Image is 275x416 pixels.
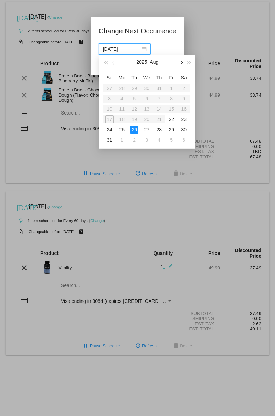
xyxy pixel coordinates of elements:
[142,136,151,144] div: 3
[103,72,116,83] th: Sun
[103,135,116,145] td: 8/31/2025
[140,72,153,83] th: Wed
[167,126,176,134] div: 29
[105,136,114,144] div: 31
[130,136,138,144] div: 2
[128,72,140,83] th: Tue
[153,72,165,83] th: Thu
[180,136,188,144] div: 6
[178,114,190,125] td: 8/23/2025
[105,126,114,134] div: 24
[153,135,165,145] td: 9/4/2025
[110,55,117,69] button: Previous month (PageUp)
[99,26,177,37] h1: Change Next Occurrence
[165,72,178,83] th: Fri
[140,135,153,145] td: 9/3/2025
[116,125,128,135] td: 8/25/2025
[177,55,185,69] button: Next month (PageDown)
[167,115,176,123] div: 22
[185,55,193,69] button: Next year (Control + right)
[116,72,128,83] th: Mon
[180,126,188,134] div: 30
[167,136,176,144] div: 5
[165,114,178,125] td: 8/22/2025
[99,59,129,71] button: Update
[130,126,138,134] div: 26
[103,45,140,53] input: Select date
[155,136,163,144] div: 4
[178,135,190,145] td: 9/6/2025
[116,135,128,145] td: 9/1/2025
[165,125,178,135] td: 8/29/2025
[103,125,116,135] td: 8/24/2025
[118,126,126,134] div: 25
[165,135,178,145] td: 9/5/2025
[128,125,140,135] td: 8/26/2025
[118,136,126,144] div: 1
[140,125,153,135] td: 8/27/2025
[153,125,165,135] td: 8/28/2025
[128,135,140,145] td: 9/2/2025
[142,126,151,134] div: 27
[136,55,147,69] button: 2025
[102,55,109,69] button: Last year (Control + left)
[178,72,190,83] th: Sat
[150,55,158,69] button: Aug
[178,125,190,135] td: 8/30/2025
[155,126,163,134] div: 28
[180,115,188,123] div: 23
